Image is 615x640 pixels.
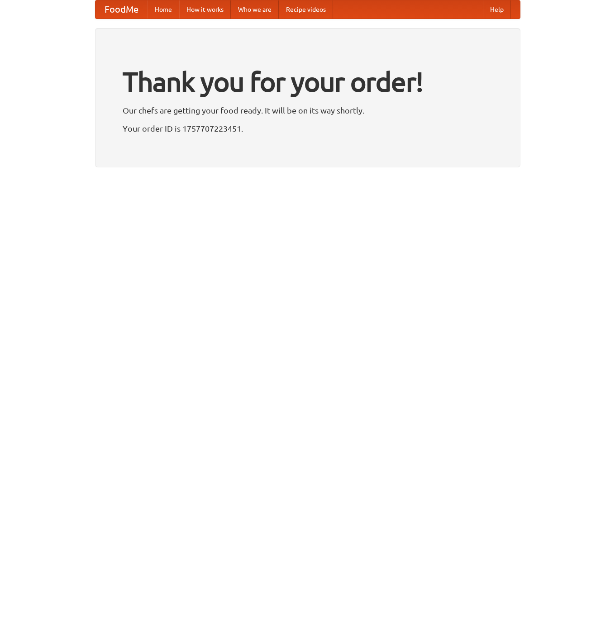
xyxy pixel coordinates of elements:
a: Who we are [231,0,279,19]
p: Your order ID is 1757707223451. [123,122,493,135]
p: Our chefs are getting your food ready. It will be on its way shortly. [123,104,493,117]
a: Help [483,0,511,19]
a: Recipe videos [279,0,333,19]
a: How it works [179,0,231,19]
a: Home [148,0,179,19]
a: FoodMe [95,0,148,19]
h1: Thank you for your order! [123,60,493,104]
